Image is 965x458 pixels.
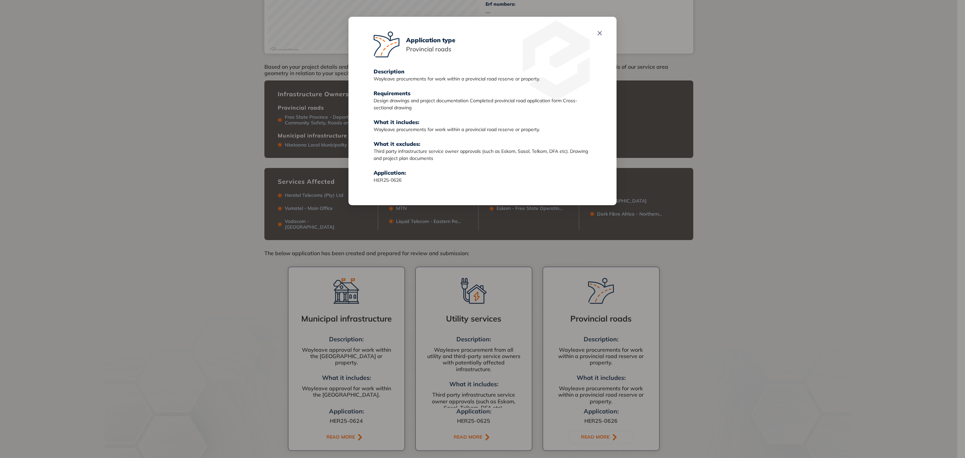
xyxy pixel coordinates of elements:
[406,45,455,54] span: Provincial roads
[374,177,591,184] div: HER25-0626
[374,75,591,82] div: Wayleave procurements for work within a provincial road reserve or property.
[374,169,406,176] span: Application:
[374,126,591,133] div: Wayleave procurements for work within a provincial road reserve or property.
[374,148,591,162] div: Third party infrastructure service owner approvals (such as Eskom, Sasol, Telkom, DFA etc). Drawi...
[374,119,419,125] span: What it includes:
[406,36,455,45] span: Application type
[374,68,404,75] span: Description
[593,26,605,39] button: Close
[374,90,410,97] span: Requirements
[374,140,420,147] span: What it excludes:
[374,97,591,111] div: Design drawings and project documentation Completed provincial road application form Cross-sectio...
